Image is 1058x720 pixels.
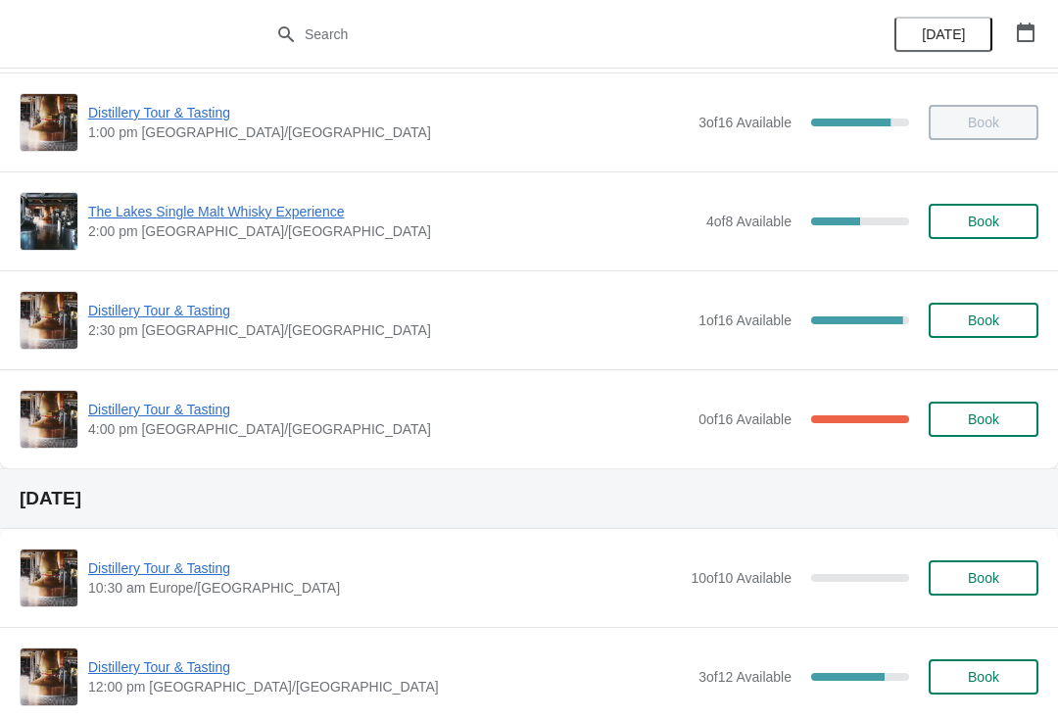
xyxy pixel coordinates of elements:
span: Distillery Tour & Tasting [88,301,689,320]
button: Book [929,659,1038,695]
span: [DATE] [922,26,965,42]
img: Distillery Tour & Tasting | | 1:00 pm Europe/London [21,94,77,151]
span: 4:00 pm [GEOGRAPHIC_DATA]/[GEOGRAPHIC_DATA] [88,419,689,439]
span: Book [968,312,999,328]
span: 1:00 pm [GEOGRAPHIC_DATA]/[GEOGRAPHIC_DATA] [88,122,689,142]
button: Book [929,204,1038,239]
span: 3 of 12 Available [698,669,792,685]
img: Distillery Tour & Tasting | | 4:00 pm Europe/London [21,391,77,448]
span: Book [968,570,999,586]
span: The Lakes Single Malt Whisky Experience [88,202,697,221]
span: Book [968,411,999,427]
img: Distillery Tour & Tasting | | 12:00 pm Europe/London [21,648,77,705]
img: Distillery Tour & Tasting | | 2:30 pm Europe/London [21,292,77,349]
button: Book [929,402,1038,437]
span: Book [968,669,999,685]
span: Distillery Tour & Tasting [88,103,689,122]
span: 2:30 pm [GEOGRAPHIC_DATA]/[GEOGRAPHIC_DATA] [88,320,689,340]
span: Distillery Tour & Tasting [88,657,689,677]
img: The Lakes Single Malt Whisky Experience | | 2:00 pm Europe/London [21,193,77,250]
button: [DATE] [894,17,992,52]
span: Distillery Tour & Tasting [88,400,689,419]
span: Distillery Tour & Tasting [88,558,681,578]
button: Book [929,560,1038,596]
span: 12:00 pm [GEOGRAPHIC_DATA]/[GEOGRAPHIC_DATA] [88,677,689,696]
span: 0 of 16 Available [698,411,792,427]
span: 10 of 10 Available [691,570,792,586]
span: 1 of 16 Available [698,312,792,328]
input: Search [304,17,793,52]
span: 10:30 am Europe/[GEOGRAPHIC_DATA] [88,578,681,598]
span: 2:00 pm [GEOGRAPHIC_DATA]/[GEOGRAPHIC_DATA] [88,221,697,241]
span: Book [968,214,999,229]
h2: [DATE] [20,489,1038,508]
span: 3 of 16 Available [698,115,792,130]
img: Distillery Tour & Tasting | | 10:30 am Europe/London [21,550,77,606]
button: Book [929,303,1038,338]
span: 4 of 8 Available [706,214,792,229]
